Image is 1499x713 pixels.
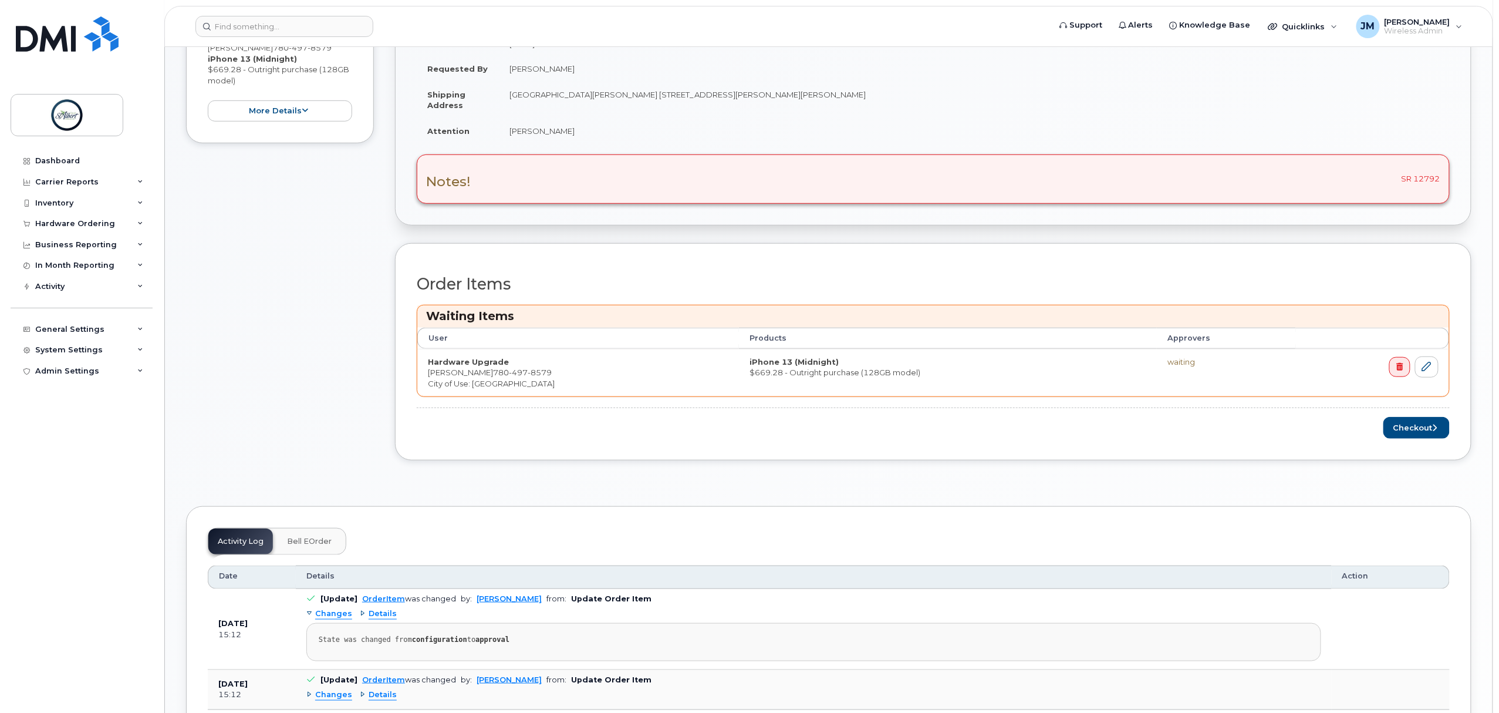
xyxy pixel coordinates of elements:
a: OrderItem [362,594,405,603]
td: [GEOGRAPHIC_DATA][PERSON_NAME] [STREET_ADDRESS][PERSON_NAME][PERSON_NAME] [499,82,1450,118]
strong: iPhone 13 (Midnight) [749,357,839,366]
a: [PERSON_NAME] [477,675,542,684]
div: Jayden Melnychuk [1348,15,1471,38]
strong: Attention [427,126,470,136]
span: Details [369,690,397,701]
div: State was changed from to [319,635,1309,644]
button: more details [208,100,352,122]
span: Knowledge Base [1180,19,1251,31]
td: [PERSON_NAME] [499,118,1450,144]
span: 8579 [308,43,332,52]
h3: Notes! [426,174,471,189]
span: 780 [273,43,332,52]
th: Approvers [1157,328,1296,349]
div: [PERSON_NAME] $669.28 - Outright purchase (128GB model) [208,32,352,122]
span: 497 [509,368,528,377]
strong: Shipping Address [427,90,465,110]
a: [PERSON_NAME] [477,594,542,603]
th: Action [1332,566,1450,589]
span: 8579 [528,368,552,377]
strong: configuration [412,635,467,644]
div: waiting [1167,356,1285,368]
div: 15:12 [218,630,285,640]
span: from: [546,675,566,684]
div: 15:12 [218,690,285,700]
a: Support [1051,14,1110,37]
div: Quicklinks [1260,15,1346,38]
b: [Update] [320,594,357,603]
span: by: [461,675,472,684]
td: $669.28 - Outright purchase (128GB model) [739,349,1157,396]
td: [PERSON_NAME] City of Use: [GEOGRAPHIC_DATA] [417,349,739,396]
b: Update Order Item [571,675,651,684]
a: OrderItem [362,675,405,684]
span: Quicklinks [1282,22,1325,31]
span: Details [369,608,397,620]
span: 780 [493,368,552,377]
button: Checkout [1383,417,1450,439]
span: Support [1069,19,1102,31]
div: SR 12792 [417,154,1450,204]
span: Changes [315,608,352,620]
span: Bell eOrder [287,537,332,546]
span: 497 [289,43,308,52]
strong: Hardware Upgrade [428,357,509,366]
h2: Order Items [417,275,1450,293]
div: was changed [362,594,456,603]
th: Products [739,328,1157,349]
span: by: [461,594,472,603]
th: User [417,328,739,349]
b: [Update] [320,675,357,684]
a: Knowledge Base [1162,14,1259,37]
span: Date [219,571,238,581]
span: Alerts [1129,19,1153,31]
span: [PERSON_NAME] [1385,17,1450,26]
strong: iPhone 13 (Midnight) [208,54,297,63]
input: Find something... [195,16,373,37]
strong: Created On [427,39,477,48]
span: from: [546,594,566,603]
a: Alerts [1110,14,1162,37]
strong: Requested By [427,64,488,73]
span: Wireless Admin [1385,26,1450,36]
b: [DATE] [218,680,248,688]
b: Update Order Item [571,594,651,603]
strong: approval [475,635,509,644]
span: Details [306,571,335,581]
b: [DATE] [218,619,248,628]
h3: Waiting Items [426,308,1440,324]
span: Changes [315,690,352,701]
td: [PERSON_NAME] [499,56,1450,82]
div: was changed [362,675,456,684]
span: JM [1361,19,1375,33]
